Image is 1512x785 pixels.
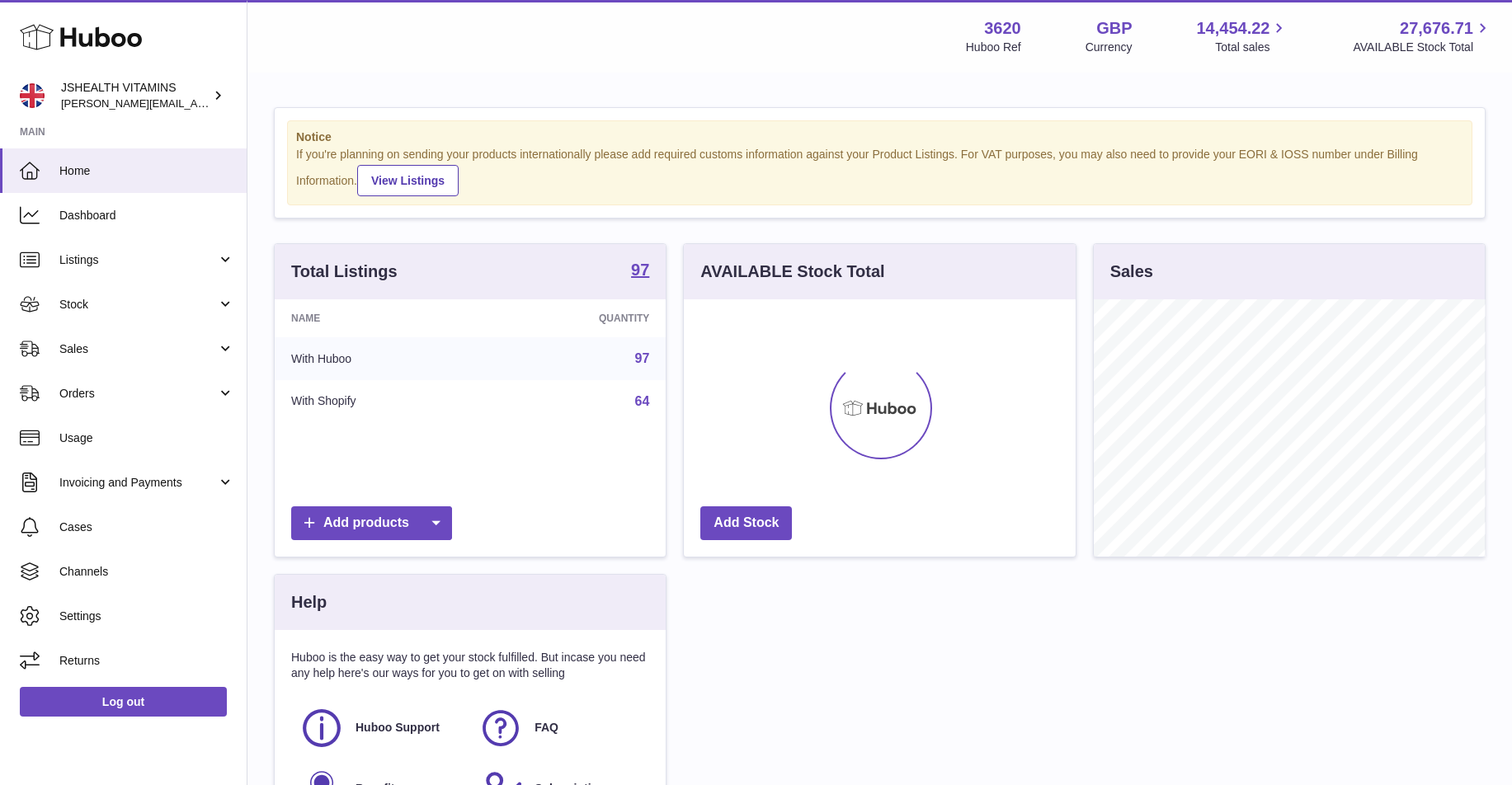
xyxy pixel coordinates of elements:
[356,720,440,736] span: Huboo Support
[1400,17,1473,40] span: 27,676.71
[59,564,234,580] span: Channels
[59,297,217,313] span: Stock
[535,720,558,736] span: FAQ
[20,83,45,108] img: francesca@jshealthvitamins.com
[1353,17,1492,55] a: 27,676.71 AVAILABLE Stock Total
[275,380,486,423] td: With Shopify
[1196,17,1288,55] a: 14,454.22 Total sales
[1110,261,1153,283] h3: Sales
[299,706,462,750] a: Huboo Support
[296,147,1463,196] div: If you're planning on sending your products internationally please add required customs informati...
[59,386,217,402] span: Orders
[59,475,217,491] span: Invoicing and Payments
[984,17,1021,40] strong: 3620
[59,519,234,535] span: Cases
[291,261,398,283] h3: Total Listings
[61,96,331,110] span: [PERSON_NAME][EMAIL_ADDRESS][DOMAIN_NAME]
[275,337,486,380] td: With Huboo
[59,609,234,624] span: Settings
[966,40,1021,55] div: Huboo Ref
[291,650,649,681] p: Huboo is the easy way to get your stock fulfilled. But incase you need any help here's our ways f...
[296,129,1463,145] strong: Notice
[631,261,649,278] strong: 97
[635,351,650,365] a: 97
[59,208,234,223] span: Dashboard
[59,653,234,669] span: Returns
[635,394,650,408] a: 64
[631,261,649,281] a: 97
[1215,40,1288,55] span: Total sales
[20,687,227,717] a: Log out
[291,591,327,613] h3: Help
[59,252,217,268] span: Listings
[59,341,217,357] span: Sales
[1196,17,1269,40] span: 14,454.22
[1086,40,1133,55] div: Currency
[700,506,792,540] a: Add Stock
[1096,17,1132,40] strong: GBP
[275,299,486,337] th: Name
[59,163,234,179] span: Home
[486,299,667,337] th: Quantity
[61,80,210,111] div: JSHEALTH VITAMINS
[357,165,459,196] a: View Listings
[59,430,234,446] span: Usage
[478,706,641,750] a: FAQ
[1353,40,1492,55] span: AVAILABLE Stock Total
[700,261,884,283] h3: AVAILABLE Stock Total
[291,506,452,540] a: Add products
